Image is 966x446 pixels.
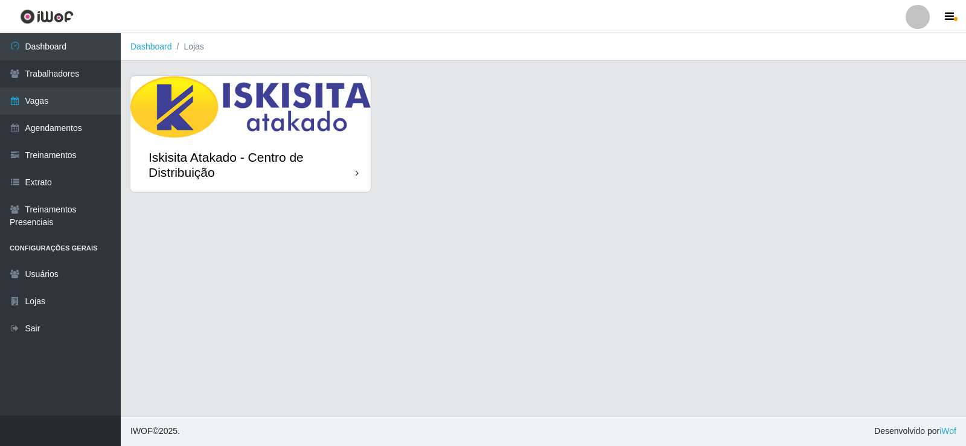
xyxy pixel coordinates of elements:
span: IWOF [130,426,153,436]
a: iWof [939,426,956,436]
img: CoreUI Logo [20,9,74,24]
li: Lojas [172,40,204,53]
span: Desenvolvido por [874,425,956,438]
div: Iskisita Atakado - Centro de Distribuição [149,150,356,180]
img: cardImg [130,76,371,138]
nav: breadcrumb [121,33,966,61]
a: Iskisita Atakado - Centro de Distribuição [130,76,371,192]
a: Dashboard [130,42,172,51]
span: © 2025 . [130,425,180,438]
